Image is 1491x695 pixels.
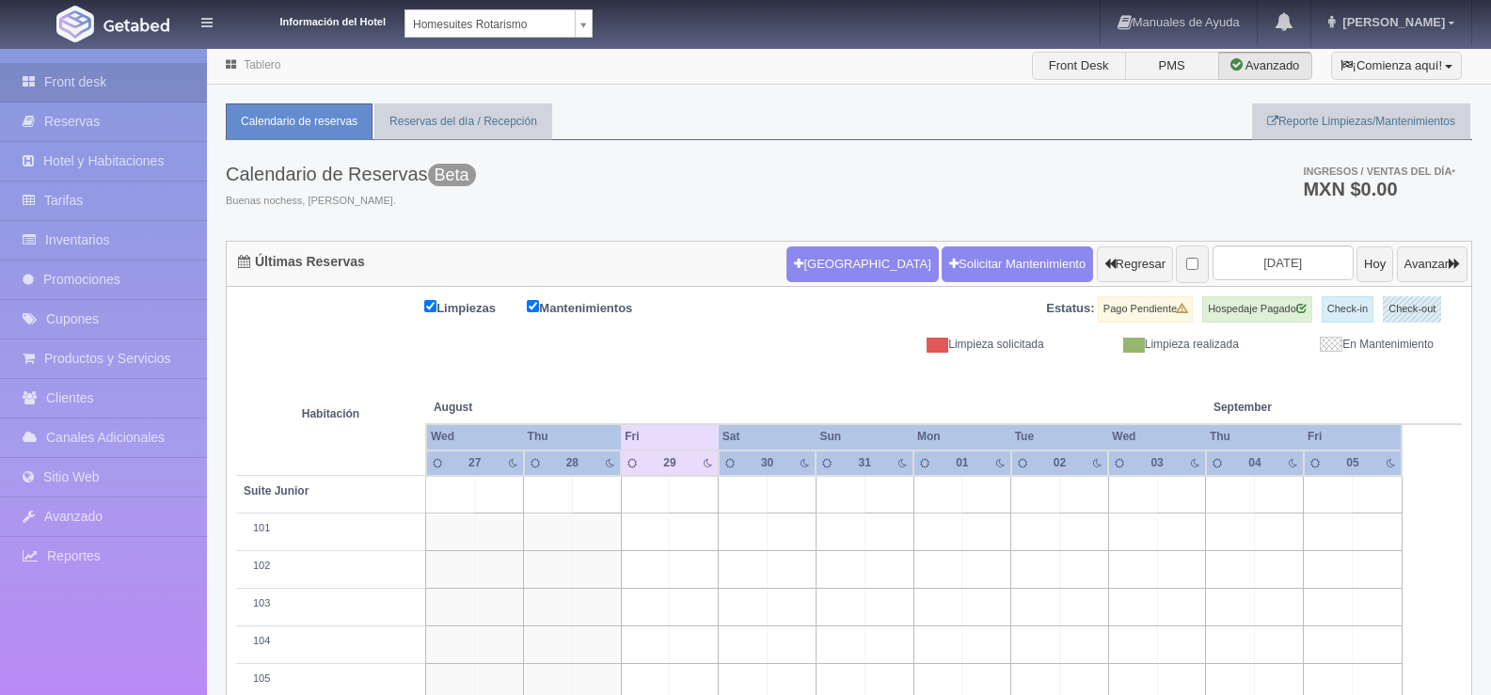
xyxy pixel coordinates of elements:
div: 05 [1338,455,1367,471]
div: En Mantenimiento [1253,337,1448,353]
th: Thu [1206,424,1304,450]
div: 102 [244,559,418,574]
a: Solicitar Mantenimiento [942,246,1093,282]
label: Check-in [1322,296,1373,323]
label: Hospedaje Pagado [1202,296,1312,323]
th: Fri [621,424,719,450]
label: Check-out [1383,296,1441,323]
th: Sun [816,424,913,450]
button: Regresar [1097,246,1173,282]
div: 104 [244,634,418,649]
div: 101 [244,521,418,536]
th: Sat [719,424,817,450]
th: Thu [524,424,622,450]
a: Reporte Limpiezas/Mantenimientos [1252,103,1470,140]
label: Avanzado [1218,52,1312,80]
b: Suite Junior [244,484,309,498]
h3: MXN $0.00 [1303,180,1455,198]
span: Homesuites Rotarismo [413,10,567,39]
div: 29 [655,455,684,471]
div: Limpieza realizada [1058,337,1253,353]
input: Limpiezas [424,300,436,312]
label: Front Desk [1032,52,1126,80]
img: Getabed [56,6,94,42]
div: 03 [1143,455,1172,471]
th: Fri [1304,424,1402,450]
span: September [1213,400,1394,416]
span: [PERSON_NAME] [1338,15,1445,29]
div: 28 [558,455,587,471]
label: Estatus: [1046,300,1094,318]
div: 01 [947,455,976,471]
th: Mon [913,424,1011,450]
button: Hoy [1356,246,1393,282]
button: Avanzar [1397,246,1467,282]
th: Tue [1011,424,1109,450]
div: 105 [244,671,418,687]
strong: Habitación [302,407,359,420]
div: Limpieza solicitada [864,337,1058,353]
a: Calendario de reservas [226,103,373,140]
img: Getabed [103,18,169,32]
th: Wed [1108,424,1206,450]
label: PMS [1125,52,1219,80]
span: Buenas nochess, [PERSON_NAME]. [226,194,476,209]
label: Limpiezas [424,296,524,318]
span: August [434,400,613,416]
span: Ingresos / Ventas del día [1303,166,1455,177]
div: 103 [244,596,418,611]
span: Beta [428,164,476,186]
a: Reservas del día / Recepción [374,103,552,140]
label: Pago Pendiente [1098,296,1193,323]
div: 04 [1240,455,1269,471]
div: 27 [460,455,489,471]
a: Homesuites Rotarismo [404,9,593,38]
label: Mantenimientos [527,296,660,318]
div: 02 [1045,455,1074,471]
div: 30 [753,455,782,471]
button: ¡Comienza aquí! [1331,52,1462,80]
a: Tablero [244,58,280,71]
button: [GEOGRAPHIC_DATA] [786,246,938,282]
h3: Calendario de Reservas [226,164,476,184]
h4: Últimas Reservas [238,255,365,269]
dt: Información del Hotel [235,9,386,30]
div: 31 [850,455,880,471]
th: Wed [426,424,524,450]
input: Mantenimientos [527,300,539,312]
